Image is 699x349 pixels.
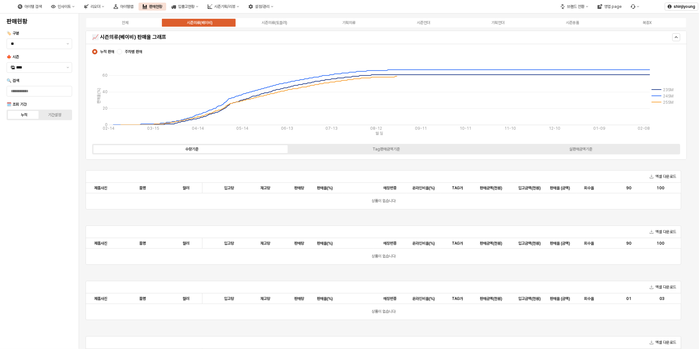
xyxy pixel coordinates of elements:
[245,3,277,11] button: 설정/관리
[584,185,594,191] span: 회수율
[7,55,19,59] span: 🍁 시즌
[518,296,541,301] span: 입고금액(천원)
[100,49,114,54] span: 누적 판매
[7,78,19,83] span: 🔍 검색
[550,241,570,246] span: 판매율 (금액)
[518,185,541,191] span: 입고금액(천원)
[183,296,189,301] span: 컬러
[139,241,146,246] span: 품명
[110,3,137,11] button: 아이템맵
[566,20,579,25] div: 시즌용품
[647,283,679,291] button: 엑셀 다운로드
[163,20,237,26] label: 시즌의류(베이비)
[480,185,502,191] span: 판매금액(천원)
[86,193,681,209] div: 상품이 없습니다
[660,296,664,301] span: 03
[452,296,463,301] span: TAG가
[14,3,46,11] button: 아이템 검색
[557,3,592,11] div: 브랜드 전환
[672,33,680,41] button: Hide
[412,296,435,301] span: 온라인비율(%)
[567,4,584,9] div: 브랜드 전환
[317,185,333,191] span: 판매율(%)
[7,31,19,36] span: 🏷️ 구분
[168,3,202,11] button: 입출고현황
[312,20,386,26] label: 기획의류
[122,20,128,25] div: 전체
[260,185,270,191] span: 재고량
[260,241,270,246] span: 재고량
[178,4,194,9] div: 입출고현황
[289,146,483,152] label: Tag판매금액기준
[48,113,61,117] div: 기간설정
[64,63,72,72] button: 제안 사항 표시
[204,3,243,11] button: 시즌기획/리뷰
[47,3,79,11] button: 인사이트
[657,185,664,191] span: 100
[584,296,594,301] span: 회수율
[39,112,69,118] label: 기간설정
[584,241,594,246] span: 회수율
[626,185,632,191] span: 90
[224,185,234,191] span: 입고량
[550,296,570,301] span: 판매율 (금액)
[294,241,304,246] span: 판매량
[214,4,235,9] div: 시즌기획/리뷰
[647,338,679,346] button: 엑셀 다운로드
[317,241,333,246] span: 판매율(%)
[80,3,108,11] button: 리오더
[58,4,71,9] div: 인사이트
[383,185,397,191] span: 매장편중
[9,112,39,118] label: 누적
[491,20,505,25] div: 기획언더
[260,296,270,301] span: 재고량
[237,20,312,26] label: 시즌의류(토들러)
[139,3,166,11] button: 판매현황
[483,146,678,152] label: 실판매금액기준
[604,4,622,9] div: 영업 page
[92,34,532,40] h5: 📈 시즌의류(베이비) 판매율 그래프
[79,13,699,349] main: App Frame
[224,296,234,301] span: 입고량
[294,185,304,191] span: 판매량
[417,20,430,25] div: 시즌언더
[294,296,304,301] span: 판매량
[535,20,610,26] label: 시즌용품
[627,3,643,11] div: 버그 제보 및 기능 개선 요청
[125,49,142,54] span: 주차별 판매
[224,241,234,246] span: 입고량
[412,185,435,191] span: 온라인비율(%)
[480,296,502,301] span: 판매금액(천원)
[594,3,626,11] button: 영업 page
[183,185,189,191] span: 컬러
[452,241,463,246] span: TAG가
[342,20,355,25] div: 기획의류
[461,20,535,26] label: 기획언더
[480,241,502,246] span: 판매금액(천원)
[383,241,397,246] span: 매장편중
[657,241,664,246] span: 100
[452,185,463,191] span: TAG가
[86,249,681,264] div: 상품이 없습니다
[120,4,133,9] div: 아이템맵
[412,241,435,246] span: 온라인비율(%)
[94,241,107,246] span: 제품사진
[255,4,270,9] div: 설정/관리
[94,185,107,191] span: 제품사진
[7,18,72,25] h4: 판매현황
[91,4,100,9] div: 리오더
[550,185,570,191] span: 판매율 (금액)
[665,3,698,11] button: shinjiyoung
[674,4,695,9] p: shinjiyoung
[626,241,632,246] span: 90
[647,228,679,236] button: 엑셀 다운로드
[626,296,632,301] span: 01
[64,39,72,49] button: 제안 사항 표시
[86,304,681,320] div: 상품이 없습니다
